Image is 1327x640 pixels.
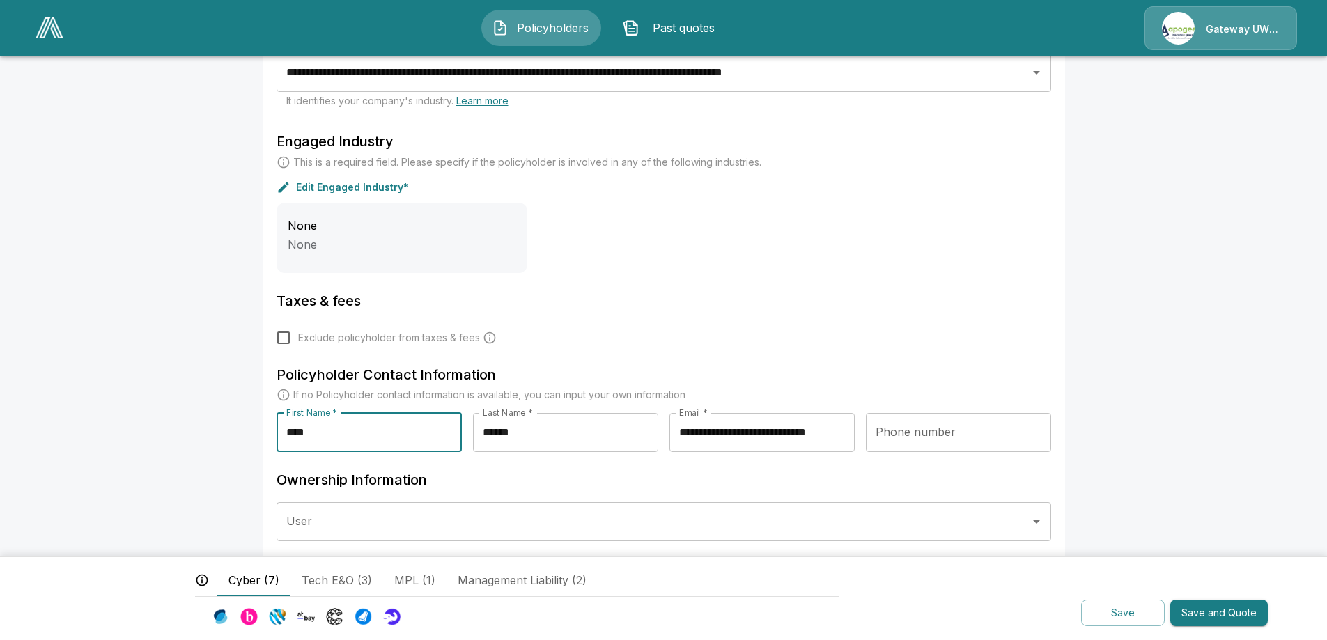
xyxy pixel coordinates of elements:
span: Past quotes [645,19,722,36]
span: MPL (1) [394,572,435,588]
a: Learn more [456,95,509,107]
span: It identifies your company's industry. [286,95,509,107]
button: Past quotes IconPast quotes [612,10,732,46]
span: Tech E&O (3) [302,572,372,588]
img: Policyholders Icon [492,19,509,36]
label: Last Name * [483,407,532,419]
button: Policyholders IconPolicyholders [481,10,601,46]
span: Management Liability (2) [458,572,587,588]
span: Exclude policyholder from taxes & fees [298,331,480,345]
img: Carrier Logo [269,608,286,625]
img: Carrier Logo [355,608,372,625]
h6: Engaged Industry [277,130,1051,153]
span: Cyber (7) [228,572,279,588]
img: Past quotes Icon [623,19,639,36]
p: This is a required field. Please specify if the policyholder is involved in any of the following ... [293,155,761,169]
img: AA Logo [36,17,63,38]
span: None [288,237,317,251]
label: First Name * [286,407,337,419]
svg: Carrier and processing fees will still be applied [483,331,497,345]
p: Edit Engaged Industry* [296,182,408,192]
img: Carrier Logo [326,608,343,625]
button: Open [1027,63,1046,82]
p: If no Policyholder contact information is available, you can input your own information [293,388,685,402]
h6: Taxes & fees [277,290,1051,312]
span: None [288,219,317,233]
button: Open [1027,512,1046,531]
h6: Ownership Information [277,469,1051,491]
img: Carrier Logo [383,608,401,625]
h6: Policyholder Contact Information [277,364,1051,386]
span: Policyholders [514,19,591,36]
img: Carrier Logo [297,608,315,625]
label: Email * [679,407,708,419]
label: NAICS Code * [286,47,344,58]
